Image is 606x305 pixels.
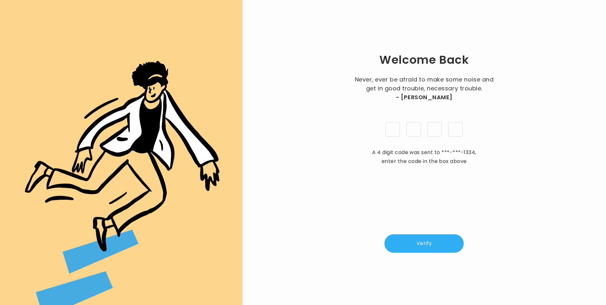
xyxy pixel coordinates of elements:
[353,75,495,102] p: Never, ever be afraid to make some noise and get in good trouble, necessary trouble.
[448,122,463,137] input: pin
[427,122,442,137] input: pin
[369,148,480,166] p: A 4 digit code was sent to , enter the code in the box above
[396,93,453,102] span: - [PERSON_NAME]
[385,122,400,137] input: pin
[379,52,469,68] h1: Welcome Back
[384,234,464,253] button: Verify
[406,122,421,137] input: pin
